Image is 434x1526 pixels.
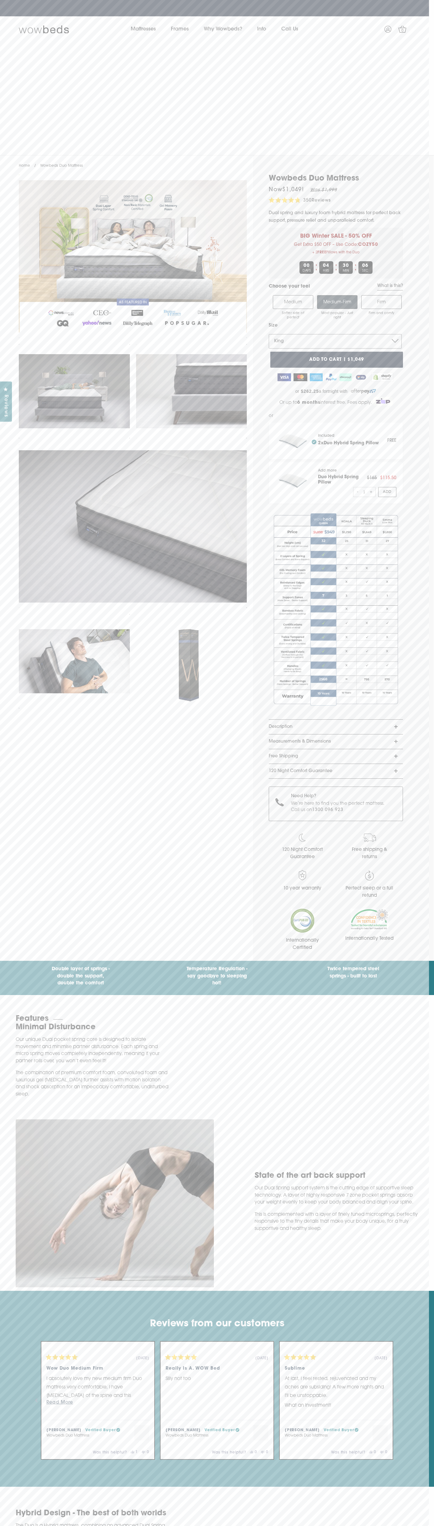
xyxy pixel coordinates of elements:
[269,322,402,329] label: Size
[269,412,273,420] span: or
[324,441,379,446] a: Duo Hybrid Spring Pillow
[269,510,403,709] img: Wowbeds Duo Mattress Comparison Guide
[373,1425,388,1440] a: View Wowbeds Duo Mattress
[269,720,403,734] a: Description
[166,1365,268,1372] div: Really is a. WOW bed
[136,1356,149,1360] span: [DATE]
[371,372,393,382] img: Shopify secure badge
[380,476,396,480] span: $115.50
[365,311,398,316] span: Firm and comfy
[358,242,378,247] b: COZY50
[29,1318,405,1331] h2: Reviews from our customers
[19,25,69,34] img: Wow Beds Logo
[250,1450,257,1454] button: 0
[253,1425,268,1440] a: View Wowbeds Duo Mattress
[373,397,393,406] img: Zip Logo
[318,468,367,497] div: Add more
[269,174,403,183] h1: Wowbeds Duo Mattress
[134,1425,149,1440] a: View Wowbeds Duo Mattress
[304,263,310,268] b: 00
[354,373,368,381] img: ZipPay Logo
[261,1450,268,1454] button: 0
[317,251,326,254] b: FREE
[294,373,308,381] img: MasterCard Logo
[275,468,312,492] img: pillow_140x.png
[269,734,403,749] a: Measurements & Dimensions
[166,1433,239,1438] p: Wowbeds Duo Mattress
[269,387,403,396] a: or $262.25 a fortnight with
[270,352,403,368] button: Add to cart | $1,049
[312,808,343,812] a: 1300 096 923
[274,20,306,38] a: Call Us
[269,764,403,778] a: 120 Night Comfort Guarantee
[323,263,329,268] b: 04
[277,847,327,861] div: 120 Night Comfort Guarantee
[204,1427,239,1433] div: Verified Buyer
[279,400,372,405] span: Or up to interest free. Fees apply.
[19,164,30,168] a: Home
[285,1375,388,1400] p: At last, I feel rested, rejuvenated and my aches are subsiding! A few more nights and I'll be uns...
[16,1021,170,1034] h2: Minimal Disturbance
[331,1450,365,1454] span: Was this helpful?
[344,885,394,899] div: Perfect sleep or a full refund
[301,389,319,394] strong: $262.25
[273,242,398,257] span: Get Extra $50 OFF – Use Code:
[319,261,333,274] div: HRS
[16,1507,170,1520] h2: Hybrid Design - The best of both worlds
[46,1365,149,1372] div: Wow Duo medium firm
[387,437,396,445] div: FREE
[46,1400,73,1405] span: Read More
[277,885,327,892] div: 10 year warranty
[310,373,323,381] img: American Express Logo
[356,487,360,496] span: -
[40,164,83,168] span: Wowbeds Duo Mattress
[142,1450,149,1454] button: 0
[374,1356,388,1360] span: [DATE]
[273,249,398,257] span: + 2 Pillows with the Duo
[367,476,377,480] span: $165
[269,283,310,290] h4: Choose your feel
[378,487,397,497] a: Add
[250,20,274,38] a: Info
[303,198,312,203] span: 350
[46,1428,82,1432] strong: [PERSON_NAME]
[339,261,353,274] div: MIN
[269,187,304,193] span: Now $1,049 !
[16,1036,170,1065] p: Our unique Dual pocket spring core is designed to isolate movement and minimise partner disturban...
[269,749,403,764] a: Free Shipping
[369,1450,377,1454] button: 0
[85,1427,120,1433] div: Verified Buyer
[285,1365,388,1372] div: Sublime
[319,389,347,394] span: a fortnight with
[291,801,388,813] p: We’re here to find you the perfect mattress. Call us on
[362,263,368,268] b: 06
[285,1433,358,1438] p: Wowbeds Duo Mattress
[34,164,36,168] span: /
[380,1450,388,1454] button: 0
[369,487,373,496] span: +
[46,1433,120,1438] p: Wowbeds Duo Mattress
[277,1341,396,1460] li: Slide 3
[2,395,10,417] span: Reviews
[46,1399,149,1406] button: Read More
[361,295,402,309] label: Firm
[285,1401,388,1410] p: What an investment!
[310,188,337,192] em: Was $1,998
[320,311,354,320] span: Most popular - Just right
[255,1356,268,1360] span: [DATE]
[186,966,248,987] h4: Temperature Regulation - say goodbye to sleeping hot!
[339,373,352,381] img: AfterPay Logo
[278,373,291,381] img: Visa Logo
[318,475,359,485] a: Duo Hybrid Spring Pillow
[394,21,410,37] a: 0
[123,20,163,38] a: Mattresses
[16,1070,170,1098] p: The combination of premium comfort foam, convoluted foam and luxurious gel [MEDICAL_DATA] further...
[344,935,394,943] div: Internationally Tested
[344,847,394,861] div: Free shipping & returns
[322,966,385,980] h4: Twice tempered steel springs - built to last
[291,794,316,798] strong: Need Help?
[157,1341,277,1460] li: Slide 2
[273,295,313,309] label: Medium
[38,1341,157,1460] li: Slide 1
[285,1428,320,1432] strong: [PERSON_NAME]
